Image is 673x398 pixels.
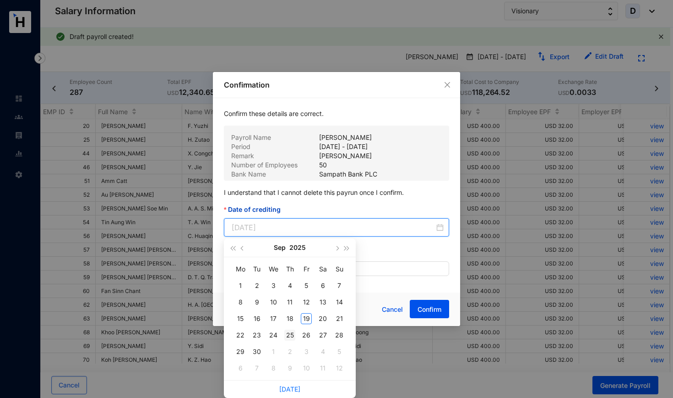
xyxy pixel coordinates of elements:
p: [PERSON_NAME] [319,151,372,160]
td: 2025-09-18 [282,310,298,327]
div: 16 [251,313,262,324]
td: 2025-09-08 [232,294,249,310]
th: Su [331,261,347,277]
div: 2 [251,280,262,291]
div: 28 [334,330,345,341]
p: Period [231,142,319,151]
th: We [265,261,282,277]
td: 2025-09-11 [282,294,298,310]
td: 2025-09-19 [298,310,315,327]
div: 5 [301,280,312,291]
td: 2025-10-02 [282,343,298,360]
span: Cancel [382,304,403,315]
th: Sa [315,261,331,277]
td: 2025-09-29 [232,343,249,360]
p: Sampath Bank PLC [319,170,377,179]
td: 2025-09-28 [331,327,347,343]
td: 2025-10-12 [331,360,347,376]
td: 2025-09-26 [298,327,315,343]
td: 2025-10-07 [249,360,265,376]
td: 2025-09-02 [249,277,265,294]
td: 2025-09-20 [315,310,331,327]
div: 17 [268,313,279,324]
td: 2025-10-11 [315,360,331,376]
td: 2025-09-17 [265,310,282,327]
td: 2025-09-14 [331,294,347,310]
div: 4 [317,346,328,357]
p: Payroll Name [231,133,319,142]
div: 8 [268,363,279,374]
div: 18 [284,313,295,324]
td: 2025-09-22 [232,327,249,343]
td: 2025-09-05 [298,277,315,294]
p: [DATE] - [DATE] [319,142,368,151]
div: 1 [235,280,246,291]
span: close [444,81,451,88]
td: 2025-09-13 [315,294,331,310]
button: 2025 [289,238,306,257]
th: Th [282,261,298,277]
div: 20 [317,313,328,324]
div: 21 [334,313,345,324]
p: 50 [319,160,327,170]
td: 2025-09-15 [232,310,249,327]
p: Confirm these details are correct. [224,109,449,126]
td: 2025-09-06 [315,277,331,294]
div: 30 [251,346,262,357]
input: Date of crediting [232,222,434,233]
div: 19 [301,313,312,324]
p: I understand that I cannot delete this payrun once I confirm. [224,181,449,205]
td: 2025-10-08 [265,360,282,376]
td: 2025-09-27 [315,327,331,343]
div: 11 [284,297,295,308]
td: 2025-10-05 [331,343,347,360]
div: 12 [301,297,312,308]
div: 12 [334,363,345,374]
p: Number of Employees [231,160,319,170]
th: Tu [249,261,265,277]
button: Cancel [375,300,410,319]
label: Date of crediting [224,205,287,215]
div: 2 [284,346,295,357]
td: 2025-09-04 [282,277,298,294]
span: Confirm [418,305,441,314]
td: 2025-09-07 [331,277,347,294]
td: 2025-10-01 [265,343,282,360]
td: 2025-10-09 [282,360,298,376]
div: 25 [284,330,295,341]
div: 27 [317,330,328,341]
a: [DATE] [279,385,300,393]
td: 2025-09-25 [282,327,298,343]
div: 3 [268,280,279,291]
div: 10 [268,297,279,308]
p: Confirmation [224,79,449,90]
p: [PERSON_NAME] [319,133,372,142]
div: 3 [301,346,312,357]
div: 13 [317,297,328,308]
div: 14 [334,297,345,308]
button: Confirm [410,300,449,318]
div: 23 [251,330,262,341]
div: 24 [268,330,279,341]
td: 2025-09-24 [265,327,282,343]
td: 2025-09-23 [249,327,265,343]
td: 2025-09-12 [298,294,315,310]
td: 2025-10-03 [298,343,315,360]
p: Remark [231,151,319,160]
th: Mo [232,261,249,277]
div: 7 [251,363,262,374]
div: 10 [301,363,312,374]
td: 2025-09-16 [249,310,265,327]
th: Fr [298,261,315,277]
button: Sep [274,238,286,257]
div: 11 [317,363,328,374]
div: 26 [301,330,312,341]
div: 22 [235,330,246,341]
div: 6 [317,280,328,291]
button: Close [442,80,452,90]
td: 2025-09-10 [265,294,282,310]
div: 7 [334,280,345,291]
td: 2025-10-10 [298,360,315,376]
td: 2025-09-21 [331,310,347,327]
div: 5 [334,346,345,357]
